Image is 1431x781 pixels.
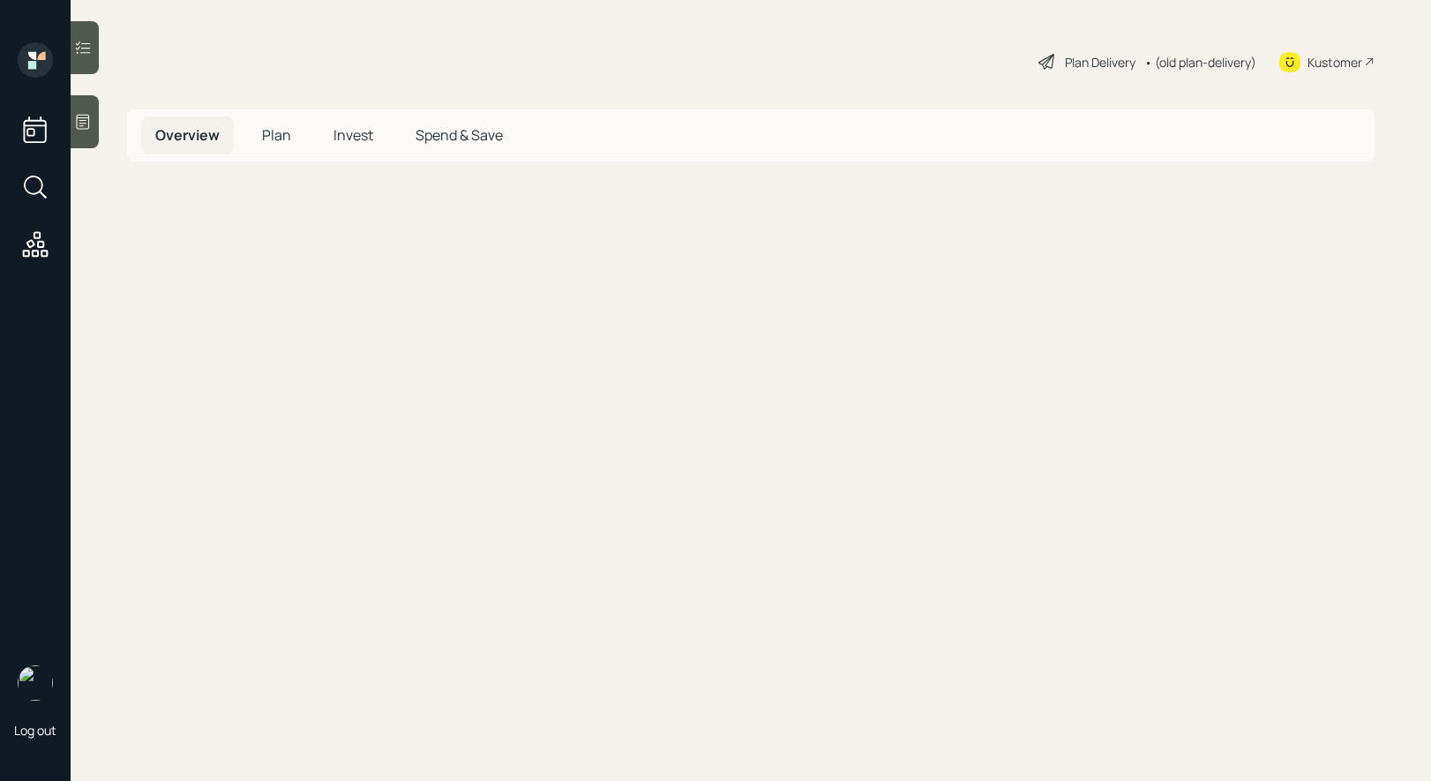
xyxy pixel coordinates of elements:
span: Plan [262,125,291,145]
span: Invest [333,125,373,145]
span: Spend & Save [416,125,503,145]
img: treva-nostdahl-headshot.png [18,665,53,701]
span: Overview [155,125,220,145]
div: • (old plan-delivery) [1144,53,1256,71]
div: Log out [14,722,56,739]
div: Plan Delivery [1065,53,1135,71]
div: Kustomer [1307,53,1362,71]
